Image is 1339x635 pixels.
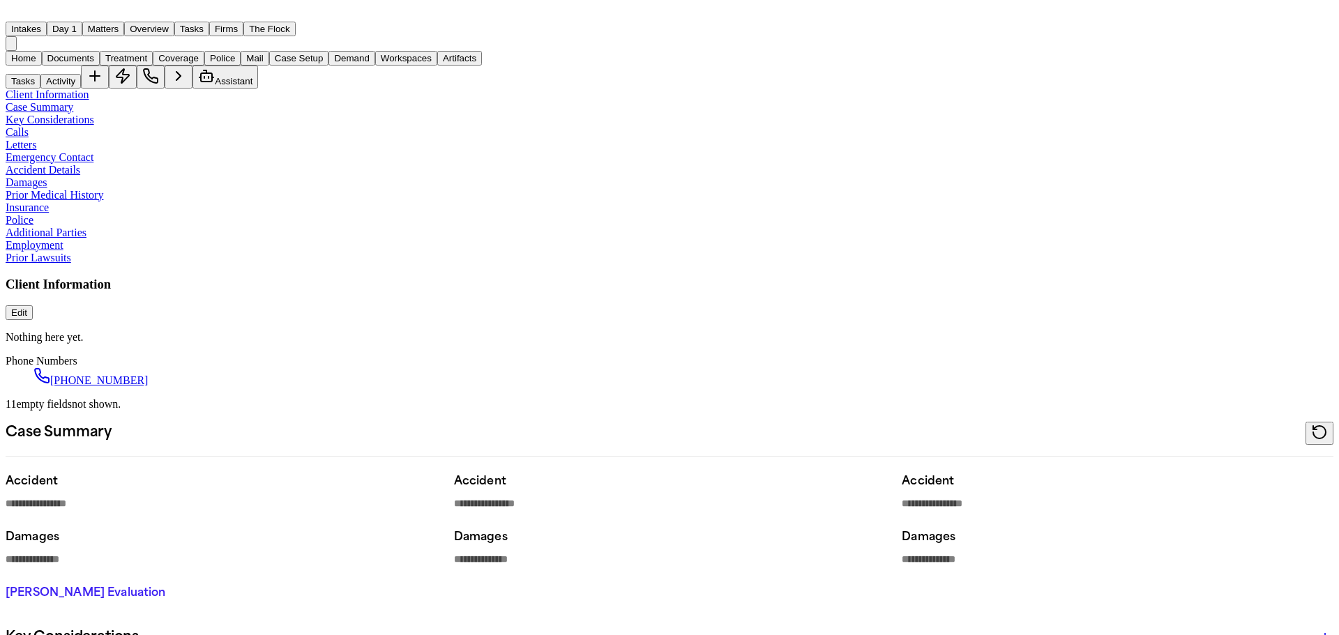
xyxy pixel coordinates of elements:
a: Police [6,214,33,226]
button: Activity [40,74,81,89]
button: Matters [82,22,124,36]
span: Home [11,53,36,63]
a: Case Summary [6,101,73,113]
button: Intakes [6,22,47,36]
a: The Flock [243,22,296,34]
a: Call 1 (424) 308-2753 [33,374,148,386]
span: Workspaces [381,53,432,63]
span: Police [210,53,235,63]
span: Documents [47,53,94,63]
button: Assistant [192,66,258,89]
a: Client Information [6,89,89,100]
span: Assistant [215,76,252,86]
a: Letters [6,139,36,151]
button: Make a Call [137,66,165,89]
p: Nothing here yet. [6,331,1333,344]
p: Damages [454,529,886,546]
a: Calls [6,126,29,138]
span: Demand [334,53,369,63]
button: Firms [209,22,243,36]
button: Add Task [81,66,109,89]
span: Phone Numbers [6,355,77,367]
button: Tasks [6,74,40,89]
p: Accident [902,473,1333,490]
a: Firms [209,22,243,34]
p: Accident [454,473,886,490]
h3: Client Information [6,277,1333,292]
a: Prior Medical History [6,189,103,201]
span: Edit [11,307,27,318]
a: Intakes [6,22,47,34]
button: Edit [6,305,33,320]
p: Accident [6,473,437,490]
button: Create Immediate Task [109,66,137,89]
a: Day 1 [47,22,82,34]
a: Tasks [174,22,209,34]
a: Home [6,9,22,21]
span: Case Setup [275,53,324,63]
a: Overview [124,22,174,34]
button: Day 1 [47,22,82,36]
button: Overview [124,22,174,36]
a: Emergency Contact [6,151,93,163]
p: [PERSON_NAME] Evaluation [6,585,437,602]
p: Damages [902,529,1333,546]
a: Employment [6,239,63,251]
a: Damages [6,176,47,188]
button: The Flock [243,22,296,36]
p: 11 empty fields not shown. [6,398,1333,411]
p: Damages [6,529,437,546]
span: Coverage [158,53,199,63]
a: Prior Lawsuits [6,252,71,263]
span: Artifacts [443,53,476,63]
h2: Case Summary [6,422,112,445]
a: Additional Parties [6,227,86,238]
a: Key Considerations [6,114,94,125]
img: Finch Logo [6,6,22,19]
span: Treatment [105,53,147,63]
a: Insurance [6,201,49,213]
a: Matters [82,22,124,34]
span: Mail [246,53,263,63]
button: Tasks [174,22,209,36]
a: Accident Details [6,164,80,176]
